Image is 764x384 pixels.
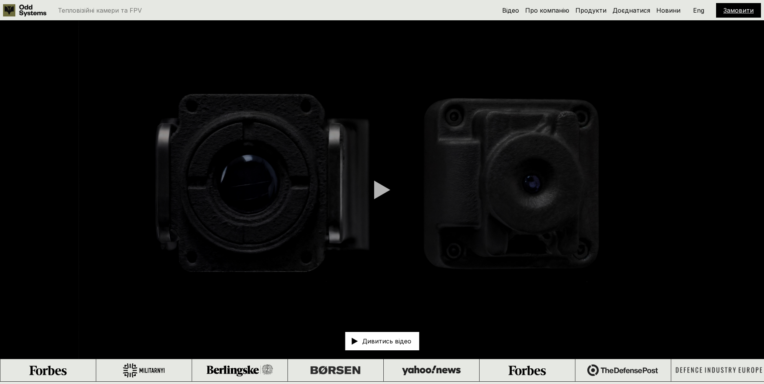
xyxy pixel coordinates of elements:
a: Продукти [575,7,606,14]
p: Дивитись відео [362,338,411,344]
a: Про компанію [525,7,569,14]
a: Замовити [723,7,754,14]
a: Доєднатися [613,7,650,14]
a: Відео [502,7,519,14]
a: Новини [656,7,680,14]
p: Тепловізійні камери та FPV [58,7,142,13]
p: Eng [693,7,704,13]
